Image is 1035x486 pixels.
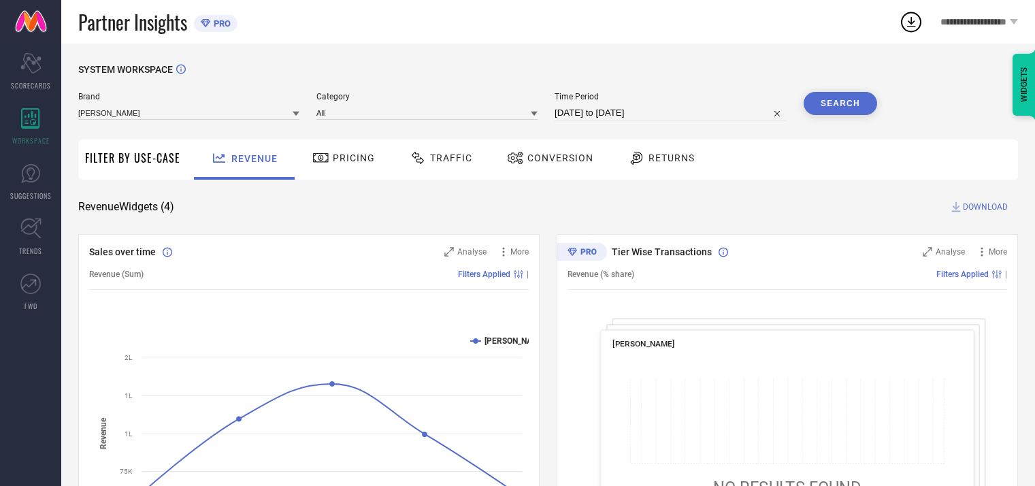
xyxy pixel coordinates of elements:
[457,247,487,257] span: Analyse
[78,92,299,101] span: Brand
[125,392,133,400] text: 1L
[24,301,37,311] span: FWD
[484,336,546,346] text: [PERSON_NAME]
[804,92,877,115] button: Search
[210,18,231,29] span: PRO
[527,152,593,163] span: Conversion
[612,246,712,257] span: Tier Wise Transactions
[527,270,529,279] span: |
[19,246,42,256] span: TRENDS
[11,80,51,91] span: SCORECARDS
[568,270,634,279] span: Revenue (% share)
[648,152,695,163] span: Returns
[936,270,989,279] span: Filters Applied
[78,64,173,75] span: SYSTEM WORKSPACE
[12,135,50,146] span: WORKSPACE
[89,246,156,257] span: Sales over time
[78,8,187,36] span: Partner Insights
[458,270,510,279] span: Filters Applied
[125,430,133,438] text: 1L
[333,152,375,163] span: Pricing
[923,247,932,257] svg: Zoom
[120,468,133,475] text: 75K
[78,200,174,214] span: Revenue Widgets ( 4 )
[10,191,52,201] span: SUGGESTIONS
[89,270,144,279] span: Revenue (Sum)
[936,247,965,257] span: Analyse
[316,92,538,101] span: Category
[612,339,674,349] span: [PERSON_NAME]
[125,354,133,361] text: 2L
[963,200,1008,214] span: DOWNLOAD
[989,247,1007,257] span: More
[555,92,787,101] span: Time Period
[430,152,472,163] span: Traffic
[899,10,923,34] div: Open download list
[510,247,529,257] span: More
[557,243,607,263] div: Premium
[85,150,180,166] span: Filter By Use-Case
[555,105,787,121] input: Select time period
[1005,270,1007,279] span: |
[444,247,454,257] svg: Zoom
[99,417,108,449] tspan: Revenue
[231,153,278,164] span: Revenue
